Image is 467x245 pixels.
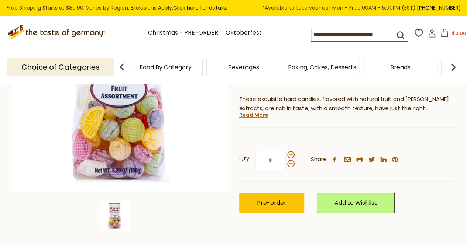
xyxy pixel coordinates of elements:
img: next arrow [446,60,461,74]
span: Share: [311,155,328,164]
span: $0.00 [451,30,466,37]
a: Breads [390,64,411,70]
div: Free Shipping Starts at $80.00. Varies by Region. Exclusions Apply. [7,4,461,12]
p: These exquisite hard candies, flavored with natural fruit and [PERSON_NAME] extracts, are rich in... [239,95,455,113]
a: Christmas - PRE-ORDER [148,28,218,38]
a: Beverages [228,64,259,70]
a: Oktoberfest [226,28,262,38]
a: [PHONE_NUMBER] [417,4,461,11]
button: Pre-order [239,193,304,213]
a: Add to Wishlist [317,193,395,213]
a: Click here for details. [173,4,227,11]
a: Read More [239,111,268,119]
p: Choice of Categories [7,58,114,76]
span: *Available to take your call Mon - Fri, 9:00AM - 5:00PM (EST). [262,4,461,12]
span: Pre-order [257,199,286,207]
a: Food By Category [140,64,192,70]
a: Baking, Cakes, Desserts [288,64,356,70]
input: Qty: [255,150,286,170]
strong: Qty: [239,154,250,163]
img: Hermann Bavarian Fruit Assortment Hard Candies [100,201,130,230]
img: previous arrow [114,60,129,74]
